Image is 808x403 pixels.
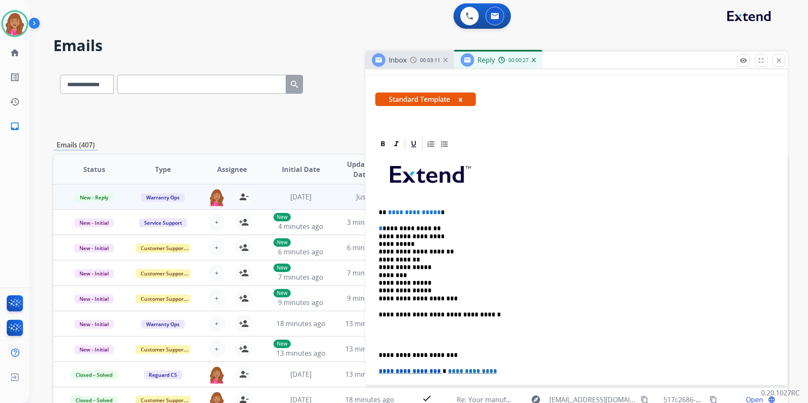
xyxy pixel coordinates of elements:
[438,138,451,150] div: Bullet List
[71,370,117,379] span: Closed – Solved
[347,218,392,227] span: 3 minutes ago
[10,48,20,58] mat-icon: home
[757,57,765,64] mat-icon: fullscreen
[347,294,392,303] span: 9 minutes ago
[74,294,114,303] span: New - Initial
[508,57,529,64] span: 00:00:27
[215,293,218,303] span: +
[345,344,394,354] span: 13 minutes ago
[278,222,323,231] span: 4 minutes ago
[74,345,114,354] span: New - Initial
[215,268,218,278] span: +
[420,57,440,64] span: 00:03:11
[208,290,225,307] button: +
[347,268,392,278] span: 7 minutes ago
[208,264,225,281] button: +
[273,238,291,247] p: New
[10,97,20,107] mat-icon: history
[10,72,20,82] mat-icon: list_alt
[208,366,225,384] img: agent-avatar
[239,217,249,227] mat-icon: person_add
[136,294,191,303] span: Customer Support
[377,138,389,150] div: Bold
[273,289,291,297] p: New
[74,269,114,278] span: New - Initial
[239,293,249,303] mat-icon: person_add
[761,388,800,398] p: 0.20.1027RC
[144,370,182,379] span: Reguard CS
[425,138,437,150] div: Ordered List
[74,320,114,329] span: New - Initial
[278,247,323,256] span: 6 minutes ago
[83,164,105,174] span: Status
[215,319,218,329] span: +
[53,140,98,150] p: Emails (407)
[75,193,113,202] span: New - Reply
[10,121,20,131] mat-icon: inbox
[356,192,383,201] span: Just now
[3,12,27,35] img: avatar
[136,345,191,354] span: Customer Support
[208,239,225,256] button: +
[239,192,249,202] mat-icon: person_remove
[347,243,392,252] span: 6 minutes ago
[282,164,320,174] span: Initial Date
[208,340,225,357] button: +
[342,159,380,180] span: Updated Date
[289,79,300,90] mat-icon: search
[276,349,325,358] span: 13 minutes ago
[215,217,218,227] span: +
[215,242,218,253] span: +
[345,319,394,328] span: 13 minutes ago
[74,218,114,227] span: New - Initial
[478,55,495,65] span: Reply
[273,264,291,272] p: New
[345,370,394,379] span: 13 minutes ago
[208,188,225,206] img: agent-avatar
[390,138,403,150] div: Italic
[459,94,462,104] button: x
[208,214,225,231] button: +
[239,369,249,379] mat-icon: person_remove
[217,164,247,174] span: Assignee
[278,298,323,307] span: 9 minutes ago
[215,344,218,354] span: +
[273,340,291,348] p: New
[141,320,185,329] span: Warranty Ops
[239,242,249,253] mat-icon: person_add
[136,269,191,278] span: Customer Support
[740,57,747,64] mat-icon: remove_red_eye
[278,272,323,282] span: 7 minutes ago
[239,268,249,278] mat-icon: person_add
[208,315,225,332] button: +
[290,370,311,379] span: [DATE]
[290,192,311,201] span: [DATE]
[239,344,249,354] mat-icon: person_add
[53,37,788,54] h2: Emails
[155,164,171,174] span: Type
[141,193,185,202] span: Warranty Ops
[407,138,420,150] div: Underline
[139,218,187,227] span: Service Support
[136,244,191,253] span: Customer Support
[389,55,407,65] span: Inbox
[775,57,783,64] mat-icon: close
[239,319,249,329] mat-icon: person_add
[276,319,325,328] span: 18 minutes ago
[74,244,114,253] span: New - Initial
[375,93,476,106] span: Standard Template
[273,213,291,221] p: New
